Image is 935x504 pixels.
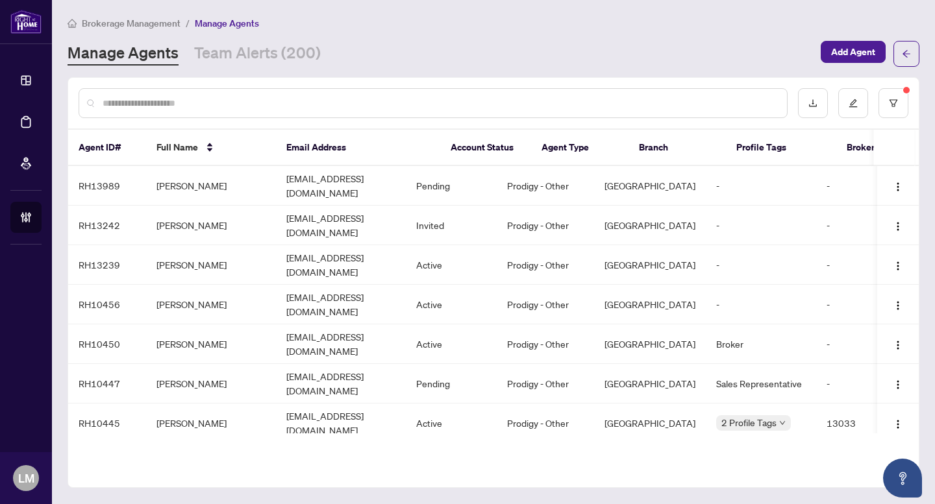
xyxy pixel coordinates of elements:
[156,140,198,154] span: Full Name
[68,130,146,166] th: Agent ID#
[594,403,706,443] td: [GEOGRAPHIC_DATA]
[879,88,908,118] button: filter
[808,99,817,108] span: download
[146,206,276,245] td: [PERSON_NAME]
[594,324,706,364] td: [GEOGRAPHIC_DATA]
[531,130,629,166] th: Agent Type
[406,245,497,285] td: Active
[816,245,894,285] td: -
[893,379,903,390] img: Logo
[706,364,816,403] td: Sales Representative
[594,166,706,206] td: [GEOGRAPHIC_DATA]
[594,364,706,403] td: [GEOGRAPHIC_DATA]
[186,16,190,30] li: /
[406,403,497,443] td: Active
[497,403,594,443] td: Prodigy - Other
[721,415,777,430] span: 2 Profile Tags
[838,88,868,118] button: edit
[146,166,276,206] td: [PERSON_NAME]
[194,42,321,66] a: Team Alerts (200)
[883,459,922,498] button: Open asap
[146,403,276,443] td: [PERSON_NAME]
[893,300,903,311] img: Logo
[146,130,276,166] th: Full Name
[821,41,886,63] button: Add Agent
[779,420,786,426] span: down
[406,206,497,245] td: Invited
[276,166,406,206] td: [EMAIL_ADDRESS][DOMAIN_NAME]
[276,245,406,285] td: [EMAIL_ADDRESS][DOMAIN_NAME]
[816,403,894,443] td: 13033
[68,245,146,285] td: RH13239
[276,364,406,403] td: [EMAIL_ADDRESS][DOMAIN_NAME]
[68,42,179,66] a: Manage Agents
[888,294,908,315] button: Logo
[836,130,914,166] th: Brokerwolf ID
[497,285,594,324] td: Prodigy - Other
[831,42,875,62] span: Add Agent
[497,245,594,285] td: Prodigy - Other
[594,285,706,324] td: [GEOGRAPHIC_DATA]
[497,166,594,206] td: Prodigy - Other
[816,166,894,206] td: -
[497,206,594,245] td: Prodigy - Other
[68,206,146,245] td: RH13242
[146,245,276,285] td: [PERSON_NAME]
[68,166,146,206] td: RH13989
[893,340,903,350] img: Logo
[706,245,816,285] td: -
[798,88,828,118] button: download
[706,206,816,245] td: -
[816,206,894,245] td: -
[706,166,816,206] td: -
[888,175,908,196] button: Logo
[68,403,146,443] td: RH10445
[10,10,42,34] img: logo
[146,364,276,403] td: [PERSON_NAME]
[406,364,497,403] td: Pending
[889,99,898,108] span: filter
[406,166,497,206] td: Pending
[276,403,406,443] td: [EMAIL_ADDRESS][DOMAIN_NAME]
[406,285,497,324] td: Active
[68,324,146,364] td: RH10450
[706,324,816,364] td: Broker
[440,130,531,166] th: Account Status
[888,254,908,275] button: Logo
[276,130,440,166] th: Email Address
[146,324,276,364] td: [PERSON_NAME]
[888,215,908,235] button: Logo
[893,261,903,271] img: Logo
[68,285,146,324] td: RH10456
[888,373,908,394] button: Logo
[816,364,894,403] td: -
[18,469,34,487] span: LM
[406,324,497,364] td: Active
[594,245,706,285] td: [GEOGRAPHIC_DATA]
[893,182,903,192] img: Logo
[146,285,276,324] td: [PERSON_NAME]
[902,49,911,58] span: arrow-left
[888,413,908,433] button: Logo
[276,324,406,364] td: [EMAIL_ADDRESS][DOMAIN_NAME]
[816,285,894,324] td: -
[816,324,894,364] td: -
[706,285,816,324] td: -
[68,19,77,28] span: home
[68,364,146,403] td: RH10447
[893,221,903,232] img: Logo
[594,206,706,245] td: [GEOGRAPHIC_DATA]
[893,419,903,429] img: Logo
[195,18,259,29] span: Manage Agents
[629,130,726,166] th: Branch
[726,130,836,166] th: Profile Tags
[82,18,181,29] span: Brokerage Management
[276,206,406,245] td: [EMAIL_ADDRESS][DOMAIN_NAME]
[888,333,908,354] button: Logo
[497,364,594,403] td: Prodigy - Other
[276,285,406,324] td: [EMAIL_ADDRESS][DOMAIN_NAME]
[849,99,858,108] span: edit
[497,324,594,364] td: Prodigy - Other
